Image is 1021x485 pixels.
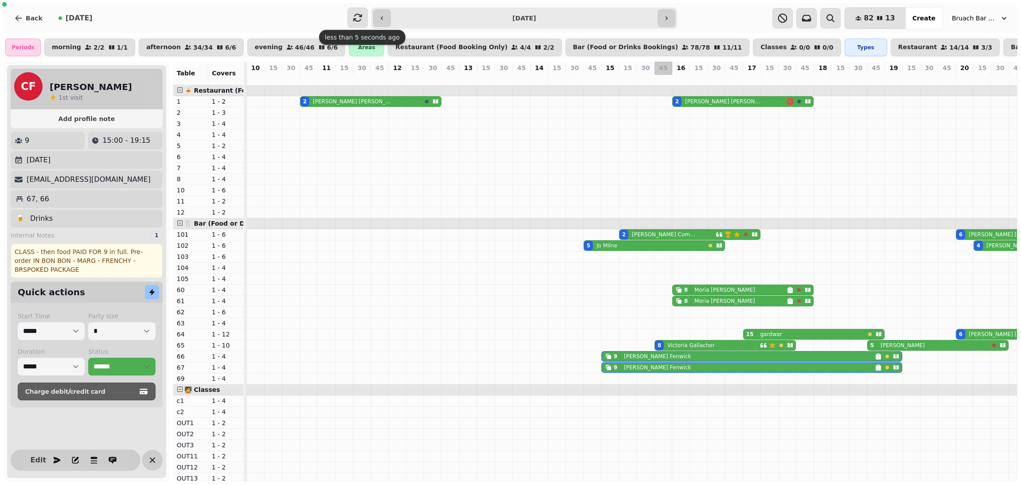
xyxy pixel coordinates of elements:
label: Start Time [18,312,85,321]
span: 82 [864,15,873,22]
p: visit [58,93,83,102]
p: 61 [177,297,205,305]
div: 8 [658,342,661,349]
p: 1 - 4 [212,274,240,283]
div: 1 [151,231,162,240]
p: 12 [177,208,205,217]
div: Types [845,39,887,56]
p: [PERSON_NAME] [881,342,925,349]
p: 19 [889,63,898,72]
p: 30 [712,63,721,72]
div: 2 [675,98,679,105]
p: 0 [784,74,791,83]
p: 9 [607,74,614,83]
p: 1 - 4 [212,263,240,272]
span: 1 [58,94,62,101]
p: 1 - 2 [212,97,240,106]
p: OUT1 [177,419,205,427]
h2: Quick actions [18,286,85,298]
p: 15 [694,63,703,72]
span: Back [26,15,43,21]
p: [PERSON_NAME] Comrie [632,231,696,238]
p: 17 [748,63,756,72]
p: evening [255,44,283,51]
p: 104 [177,263,205,272]
p: 45 [730,63,738,72]
p: 45 [588,63,596,72]
button: [DATE] [51,8,100,29]
p: 60 [177,286,205,294]
p: 10 [251,63,260,72]
p: 63 [177,319,205,328]
p: Bar (Food or Drinks Bookings) [573,44,678,51]
p: Restaurant [898,44,937,51]
p: 2 [624,74,631,83]
div: 6 [959,231,963,238]
p: [EMAIL_ADDRESS][DOMAIN_NAME] [27,174,151,185]
p: 2 / 2 [543,44,554,51]
span: 🍴 Bar (Food or Drinks Bookings) [184,220,299,227]
p: 14 [535,63,543,72]
p: 0 [270,74,277,83]
p: 0 [713,74,720,83]
p: 62 [177,308,205,317]
p: 15 [624,63,632,72]
p: 1 - 6 [212,252,240,261]
p: 1 [177,97,205,106]
div: Areas [349,39,384,56]
p: 0 [376,74,383,83]
p: 30 [783,63,791,72]
p: 67 [177,363,205,372]
p: 0 [908,74,915,83]
p: 0 [855,74,862,83]
p: 1 - 4 [212,119,240,128]
p: 8 [177,175,205,184]
span: 13 [885,15,895,22]
p: 1 - 2 [212,419,240,427]
p: 1 - 4 [212,297,240,305]
p: OUT11 [177,452,205,461]
p: 5 [589,74,596,83]
p: 101 [177,230,205,239]
button: 8213 [845,8,906,29]
p: 64 [177,330,205,339]
p: 1 - 2 [212,441,240,450]
p: 30 [996,63,1004,72]
span: Add profile note [21,116,152,122]
span: 🧑‍🏫 Classes [184,386,220,393]
p: c1 [177,396,205,405]
p: 30 [287,63,295,72]
div: 8 [684,286,688,293]
p: 15 [482,63,490,72]
p: Moria [PERSON_NAME] [694,286,755,293]
div: 5 [870,342,874,349]
div: 15 [746,331,754,338]
p: 45 [304,63,313,72]
p: 30 [925,63,933,72]
p: 1 - 4 [212,396,240,405]
p: [PERSON_NAME] [PERSON_NAME] [313,98,394,105]
p: 12 [393,63,401,72]
p: 6 / 6 [327,44,338,51]
div: 2 [622,231,626,238]
button: Edit [29,451,47,469]
p: morning [52,44,81,51]
p: OUT12 [177,463,205,472]
p: 0 [766,74,773,83]
p: 45 [801,63,809,72]
p: 12 [961,74,968,83]
p: 🍺 [16,213,25,224]
span: Edit [33,457,43,464]
div: 9 [614,353,617,360]
p: 0 [553,74,561,83]
p: 1 - 2 [212,208,240,217]
button: afternoon34/346/6 [139,39,244,56]
span: Bruach Bar & Restaurant [952,14,996,23]
p: 0 [500,74,507,83]
p: 0 [890,74,897,83]
p: 6 [177,153,205,161]
p: 3 [177,119,205,128]
p: 45 [375,63,384,72]
p: Moria [PERSON_NAME] [694,297,755,305]
p: 0 [359,74,366,83]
